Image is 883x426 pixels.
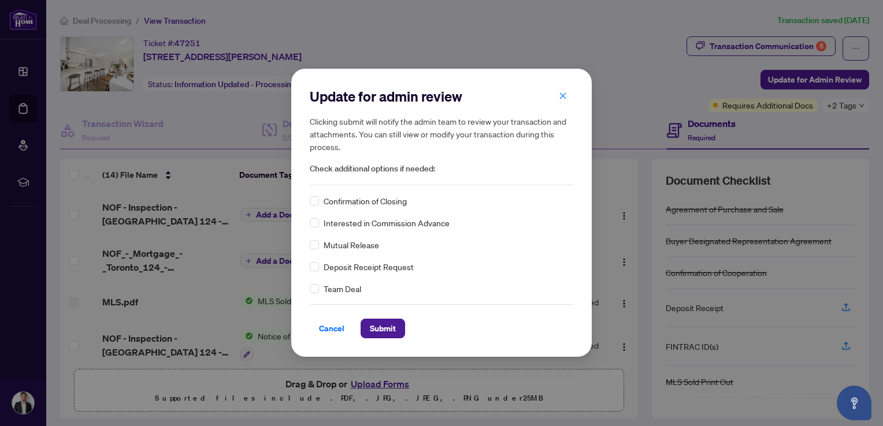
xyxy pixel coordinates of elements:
[319,320,344,338] span: Cancel
[324,217,450,230] span: Interested in Commission Advance
[370,320,396,338] span: Submit
[324,239,379,252] span: Mutual Release
[310,162,573,175] span: Check additional options if needed:
[324,195,407,208] span: Confirmation of Closing
[324,283,361,296] span: Team Deal
[310,319,354,339] button: Cancel
[361,319,405,339] button: Submit
[837,386,871,420] button: Open asap
[310,115,573,153] h5: Clicking submit will notify the admin team to review your transaction and attachments. You can st...
[310,87,573,106] h2: Update for admin review
[324,261,414,274] span: Deposit Receipt Request
[559,92,567,100] span: close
